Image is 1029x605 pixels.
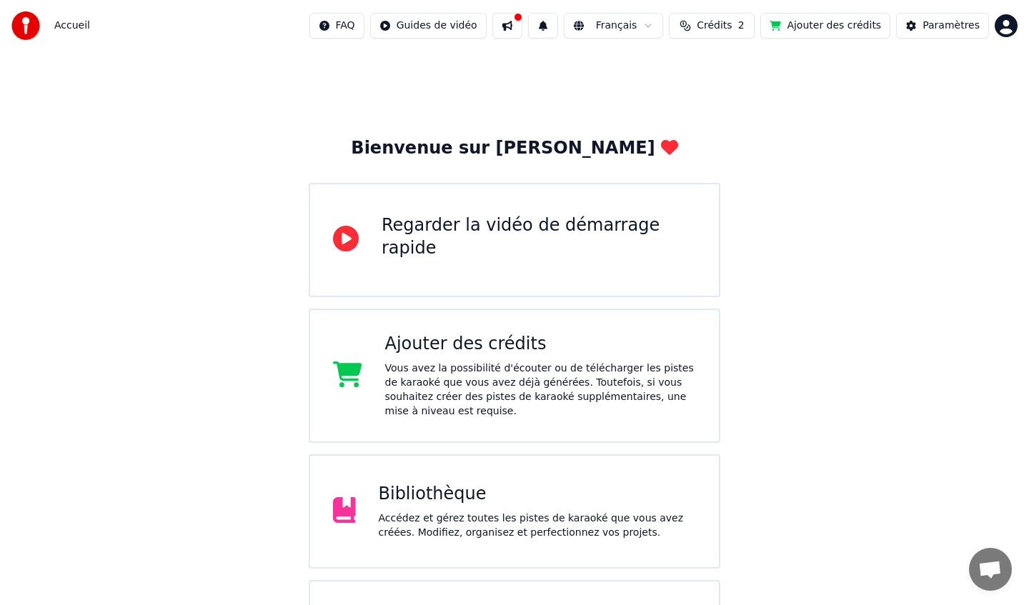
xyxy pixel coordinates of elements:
[923,19,980,33] div: Paramètres
[54,19,90,33] nav: breadcrumb
[697,19,732,33] span: Crédits
[309,13,364,39] button: FAQ
[11,11,40,40] img: youka
[379,483,697,506] div: Bibliothèque
[385,361,697,419] div: Vous avez la possibilité d'écouter ou de télécharger les pistes de karaoké que vous avez déjà gén...
[969,548,1012,591] a: Ouvrir le chat
[54,19,90,33] span: Accueil
[669,13,755,39] button: Crédits2
[379,511,697,540] div: Accédez et gérez toutes les pistes de karaoké que vous avez créées. Modifiez, organisez et perfec...
[760,13,890,39] button: Ajouter des crédits
[351,137,677,160] div: Bienvenue sur [PERSON_NAME]
[896,13,989,39] button: Paramètres
[738,19,745,33] span: 2
[370,13,487,39] button: Guides de vidéo
[382,214,696,260] div: Regarder la vidéo de démarrage rapide
[385,333,697,356] div: Ajouter des crédits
